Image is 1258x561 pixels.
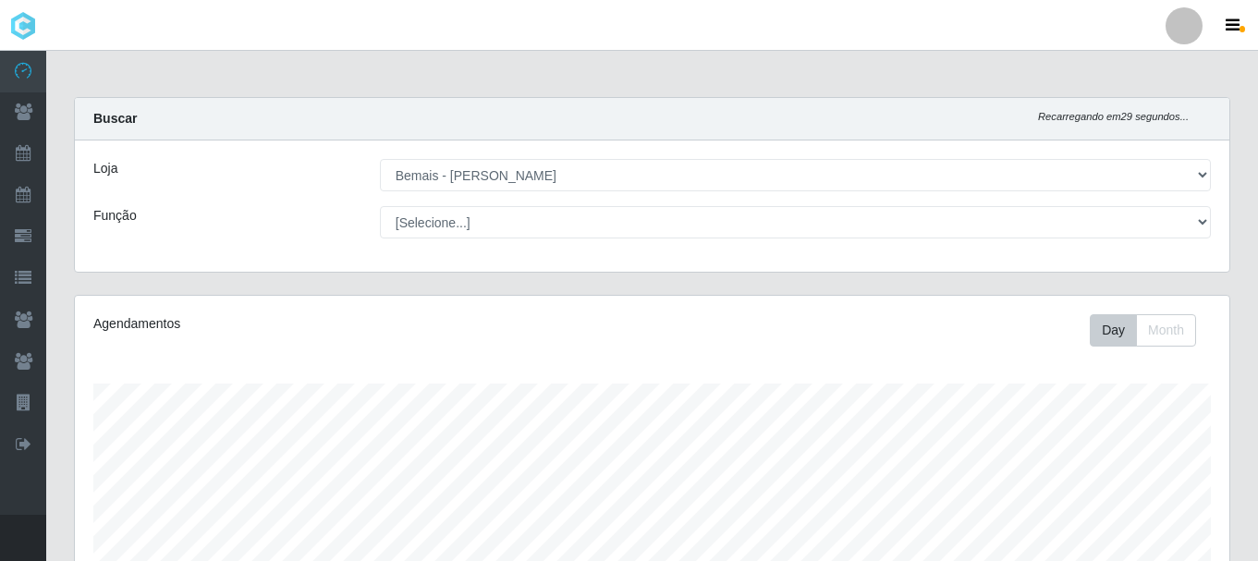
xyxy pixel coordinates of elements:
[9,12,37,40] img: CoreUI Logo
[1090,314,1137,347] button: Day
[1136,314,1196,347] button: Month
[1090,314,1196,347] div: First group
[1038,111,1189,122] i: Recarregando em 29 segundos...
[93,159,117,178] label: Loja
[93,111,137,126] strong: Buscar
[93,206,137,226] label: Função
[1090,314,1211,347] div: Toolbar with button groups
[93,314,543,334] div: Agendamentos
